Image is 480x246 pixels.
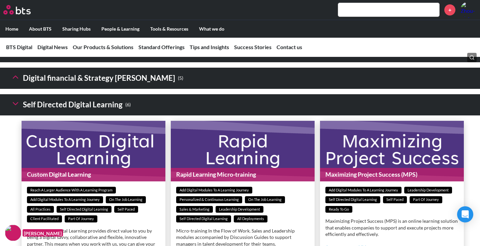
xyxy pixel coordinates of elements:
span: All deployments [234,215,267,222]
span: Part of Journey [410,196,442,203]
span: Personalized & Continuous Learning [176,196,242,203]
a: Our Products & Solutions [73,44,133,50]
span: All practices [27,206,54,213]
span: Reach a Larger Audience With a Learning Program [27,187,116,194]
img: BTS Logo [3,5,31,14]
span: Part of Journey [65,215,97,222]
a: Go home [3,5,43,14]
span: Sales & Marketing [176,206,213,213]
span: Add Digital Modules to a Learning Journey [27,196,103,203]
span: Leadership Development [216,206,263,213]
p: Maximizing Project Success (MPS) is an online learning solution that enables companies to support... [325,218,458,238]
div: Open Intercom Messenger [457,206,473,222]
a: Profile [460,2,477,18]
span: On The Job Learning [245,196,285,203]
h1: Custom Digital Learning [22,168,165,181]
small: ( 6 ) [125,100,131,109]
small: ( 5 ) [178,74,183,83]
label: Sharing Hubs [57,20,96,38]
a: Digital News [37,44,68,50]
span: Add Digital Modules to a Learning Journey [325,187,402,194]
a: Tips and Insights [190,44,229,50]
img: F [5,225,21,241]
a: + [444,4,455,15]
span: Self paced [114,206,138,213]
span: Self Directed Digital Learning [176,215,231,222]
span: Ready to go [325,206,352,213]
span: On The Job Learning [106,196,146,203]
h1: Maximizing Project Success (MPS) [320,168,464,181]
span: Self Directed Digital Learning [57,206,111,213]
h3: Self Directed Digital Learning [11,98,131,112]
span: Self paced [383,196,407,203]
a: Contact us [277,44,302,50]
a: BTS Digital [6,44,32,50]
h1: Rapid Learning Micro-training [171,168,315,181]
span: Client facilitated [27,215,62,222]
label: What we do [194,20,230,38]
figcaption: [PERSON_NAME] [23,229,63,237]
span: Leadership Development [404,187,452,194]
label: Tools & Resources [145,20,194,38]
span: Self Directed Digital Learning [325,196,380,203]
span: Add Digital Modules to a Learning Journey [176,187,252,194]
a: Standard Offerings [138,44,185,50]
label: People & Learning [96,20,145,38]
img: Zhou-Chen Chee [460,2,477,18]
h3: Digital financial & Strategy [PERSON_NAME] [11,71,183,85]
a: Success Stories [234,44,271,50]
label: About BTS [24,20,57,38]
